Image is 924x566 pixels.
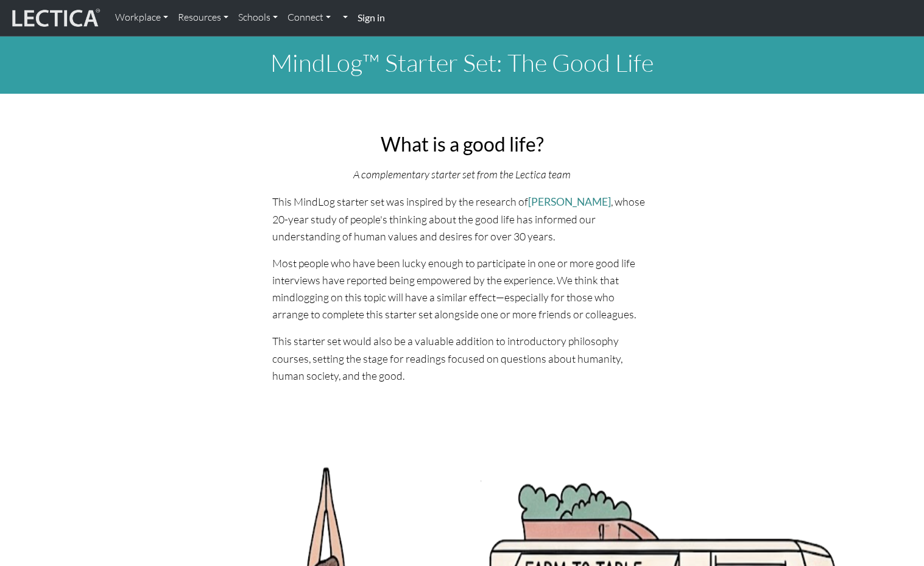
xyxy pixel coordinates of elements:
[173,5,233,30] a: Resources
[353,5,390,31] a: Sign in
[528,195,611,208] a: [PERSON_NAME]
[233,5,283,30] a: Schools
[9,7,101,30] img: lecticalive
[272,133,652,156] h2: What is a good life?
[283,5,336,30] a: Connect
[272,254,652,323] p: Most people who have been lucky enough to participate in one or more good life interviews have re...
[272,332,652,383] p: This starter set would also be a valuable addition to introductory philosophy courses, setting th...
[110,5,173,30] a: Workplace
[353,167,571,181] i: A complementary starter set from the Lectica team
[68,48,857,77] h1: MindLog™ Starter Set: The Good Life
[358,12,385,23] strong: Sign in
[272,193,652,245] p: This MindLog starter set was inspired by the research of , whose 20-year study of people's thinki...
